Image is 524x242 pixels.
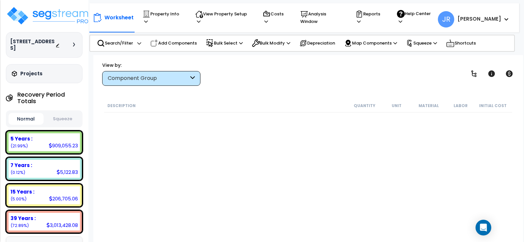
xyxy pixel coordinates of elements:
[102,62,200,68] div: View by:
[108,75,189,82] div: Component Group
[454,103,468,108] small: Labor
[10,223,29,228] small: (72.89%)
[442,35,479,51] div: Shortcuts
[49,195,78,202] div: 206,705.06
[419,103,439,108] small: Material
[206,39,243,47] p: Bulk Select
[10,162,32,169] b: 7 Years :
[438,11,454,28] span: JR
[296,36,339,50] div: Depreciation
[20,70,43,77] h3: Projects
[458,15,501,22] b: [PERSON_NAME]
[17,91,83,104] h4: Recovery Period Totals
[476,220,491,235] div: Open Intercom Messenger
[10,135,32,142] b: 5 Years :
[107,103,136,108] small: Description
[397,10,434,25] p: Help Center
[6,6,91,26] img: logo_pro_r.png
[299,39,335,47] p: Depreciation
[479,103,507,108] small: Initial Cost
[252,39,290,47] p: Bulk Modify
[142,10,183,25] p: Property Info
[263,10,288,25] p: Costs
[57,169,78,176] div: 5,122.83
[147,36,200,50] div: Add Components
[344,39,397,47] p: Map Components
[104,13,134,22] p: Worksheet
[300,10,343,25] p: Analysis Window
[10,215,36,222] b: 39 Years :
[97,39,133,47] p: Search/Filter
[10,188,34,195] b: 15 Years :
[10,196,27,202] small: (5.00%)
[9,113,44,125] button: Normal
[355,10,384,25] p: Reports
[392,103,402,108] small: Unit
[47,222,78,229] div: 3,013,428.08
[10,170,25,175] small: (0.12%)
[45,113,80,125] button: Squeeze
[150,39,197,47] p: Add Components
[354,103,375,108] small: Quantity
[10,143,28,149] small: (21.99%)
[406,40,437,47] p: Squeeze
[446,39,476,48] p: Shortcuts
[195,10,250,25] p: View Property Setup
[10,38,55,51] h3: [STREET_ADDRESS]
[49,142,78,149] div: 909,055.23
